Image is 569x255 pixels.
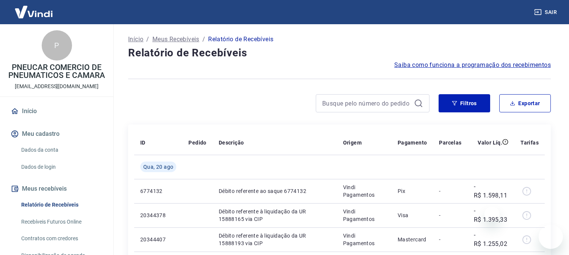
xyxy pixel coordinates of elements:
a: Recebíveis Futuros Online [18,214,104,230]
input: Busque pelo número do pedido [322,98,411,109]
p: Pix [398,187,427,195]
img: Vindi [9,0,58,23]
p: Débito referente à liquidação da UR 15888193 via CIP [219,232,331,247]
p: -R$ 1.395,33 [474,206,509,224]
a: Dados da conta [18,142,104,158]
p: Tarifas [520,139,539,146]
p: Pedido [188,139,206,146]
a: Início [128,35,143,44]
p: [EMAIL_ADDRESS][DOMAIN_NAME] [15,82,99,90]
p: 6774132 [140,187,176,195]
a: Meus Recebíveis [152,35,199,44]
p: 20344407 [140,236,176,243]
p: Origem [343,139,362,146]
p: Débito referente ao saque 6774132 [219,187,331,195]
p: Relatório de Recebíveis [208,35,273,44]
p: Valor Líq. [478,139,502,146]
span: Qua, 20 ago [143,163,173,171]
p: - [439,211,461,219]
p: -R$ 1.255,02 [474,230,509,249]
a: Início [9,103,104,120]
p: Descrição [219,139,244,146]
p: Vindi Pagamentos [343,208,386,223]
button: Meus recebíveis [9,180,104,197]
p: PNEUCAR COMERCIO DE PNEUMATICOS E CAMARA [6,64,107,79]
a: Relatório de Recebíveis [18,197,104,213]
p: 20344378 [140,211,176,219]
p: Mastercard [398,236,427,243]
h4: Relatório de Recebíveis [128,45,551,61]
div: P [42,30,72,61]
p: -R$ 1.598,11 [474,182,509,200]
p: ID [140,139,146,146]
p: Pagamento [398,139,427,146]
p: - [439,187,461,195]
button: Sair [533,5,560,19]
a: Saiba como funciona a programação dos recebimentos [394,61,551,70]
p: / [146,35,149,44]
button: Filtros [439,94,490,112]
p: Vindi Pagamentos [343,183,386,199]
a: Dados de login [18,159,104,175]
button: Exportar [499,94,551,112]
p: / [202,35,205,44]
p: - [439,236,461,243]
p: Visa [398,211,427,219]
p: Débito referente à liquidação da UR 15888165 via CIP [219,208,331,223]
p: Parcelas [439,139,461,146]
button: Meu cadastro [9,126,104,142]
iframe: Fechar mensagem [484,207,500,222]
p: Vindi Pagamentos [343,232,386,247]
iframe: Botão para abrir a janela de mensagens [539,225,563,249]
a: Contratos com credores [18,231,104,246]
